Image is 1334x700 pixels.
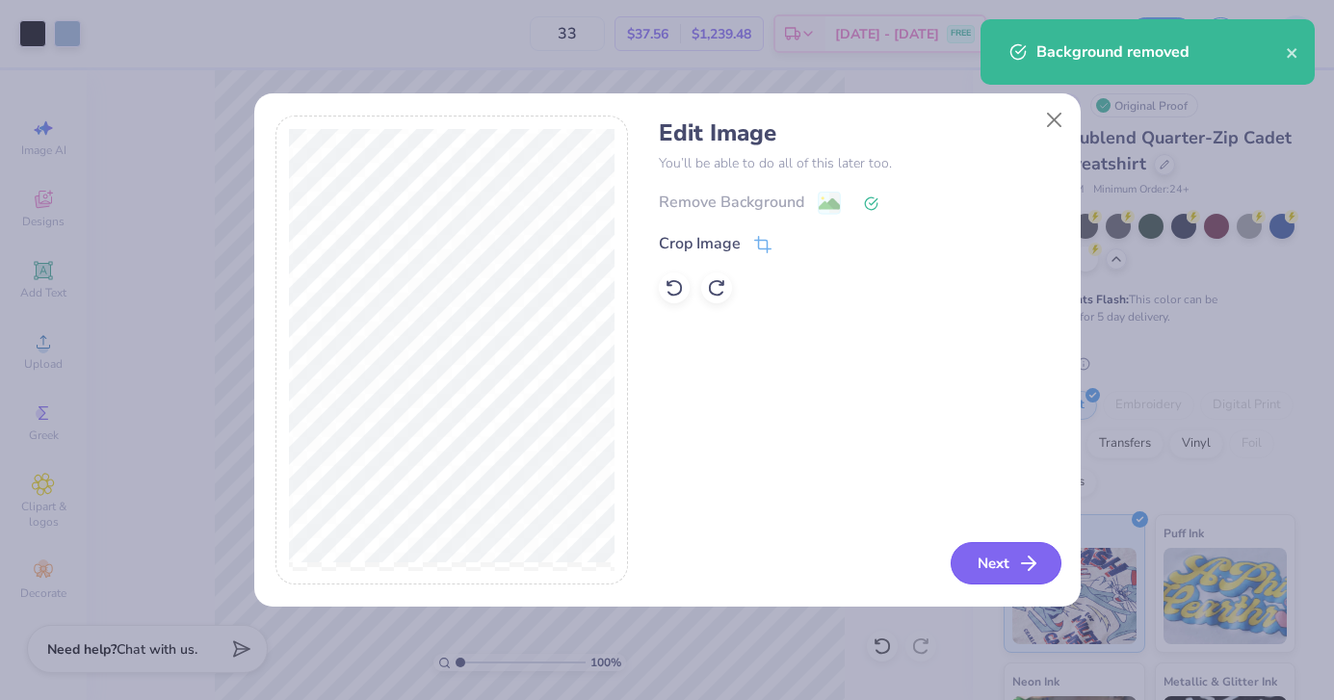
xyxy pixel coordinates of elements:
button: Close [1035,102,1072,139]
button: close [1286,40,1299,64]
h4: Edit Image [659,119,1059,147]
button: Next [951,542,1061,584]
div: Crop Image [659,232,741,255]
div: Background removed [1036,40,1286,64]
p: You’ll be able to do all of this later too. [659,153,1059,173]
